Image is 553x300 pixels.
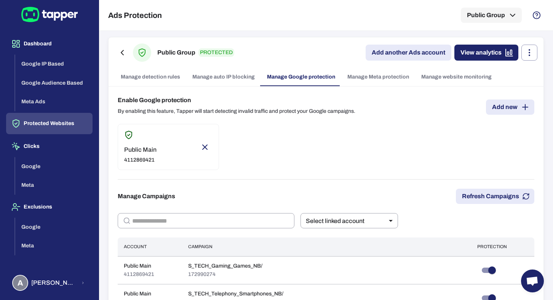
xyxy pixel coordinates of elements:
a: Manage Meta protection [341,68,415,86]
button: Remove account [197,140,213,155]
button: Meta [15,176,93,195]
button: A[PERSON_NAME] [PERSON_NAME] Koutsogianni [6,272,93,294]
p: Public Main [124,263,154,270]
a: Manage Google protection [261,68,341,86]
a: Exclusions [6,203,93,210]
span: [PERSON_NAME] [PERSON_NAME] Koutsogianni [31,279,77,287]
a: Manage detection rules [115,68,186,86]
button: Google Audience Based [15,74,93,93]
button: Google IP Based [15,55,93,74]
p: 172990274 [188,271,262,278]
p: 4112869421 [124,157,157,164]
th: Account [118,237,182,256]
h6: Enable Google protection [118,96,355,105]
button: Exclusions [6,196,93,218]
h5: Ads Protection [108,11,162,20]
p: S_TECH_Gaming_Games_NB/ [188,263,262,270]
a: Google [15,223,93,229]
p: S_TECH_Telephony_Smartphones_NB/ [188,290,283,297]
h6: Manage Campaigns [118,192,175,201]
a: Meta [15,181,93,188]
p: By enabling this feature, Tapper will start detecting invalid traffic and protect your Google cam... [118,108,355,115]
th: Campaign [182,237,471,256]
a: Open chat [521,270,544,292]
a: Meta [15,242,93,249]
a: View analytics [454,45,518,61]
a: Manage website monitoring [415,68,498,86]
button: Clicks [6,136,93,157]
button: Public Group [461,8,522,23]
button: Refresh Campaigns [456,189,534,204]
a: Google IP Based [15,60,93,67]
button: Google [15,157,93,176]
a: Dashboard [6,40,93,47]
button: Protected Websites [6,113,93,134]
a: Meta Ads [15,98,93,104]
div: Select linked account [300,213,398,228]
button: Google [15,218,93,237]
p: Public Main [124,290,154,297]
th: Protection [471,237,534,256]
a: Add another Ads account [366,45,451,61]
a: Clicks [6,143,93,149]
h6: Public Group [157,48,195,57]
a: Manage auto IP blocking [186,68,261,86]
button: Meta Ads [15,92,93,111]
p: Public Main [124,146,157,154]
button: Meta [15,236,93,255]
a: Google Audience Based [15,79,93,85]
div: A [12,275,28,291]
button: Dashboard [6,33,93,55]
p: 4112869421 [124,271,154,278]
a: Add new [486,99,534,115]
p: PROTECTED [198,48,234,57]
a: Protected Websites [6,120,93,126]
a: Google [15,162,93,169]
